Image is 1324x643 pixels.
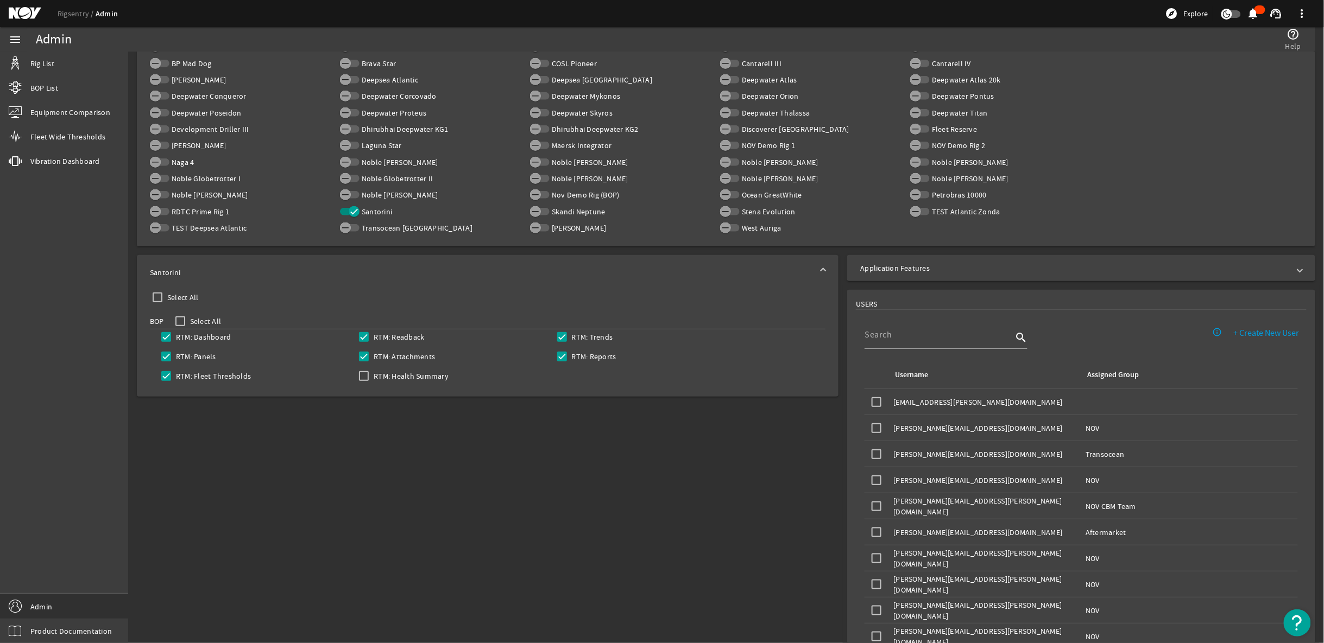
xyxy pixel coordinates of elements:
[360,74,418,85] label: Deepsea Atlantic
[893,495,1077,517] div: [PERSON_NAME][EMAIL_ADDRESS][PERSON_NAME][DOMAIN_NAME]
[371,371,449,381] label: RTM: Health Summary
[360,157,438,168] label: Noble [PERSON_NAME]
[1087,369,1139,381] div: Assigned Group
[174,371,251,381] label: RTM: Fleet Thresholds
[893,600,1077,621] div: [PERSON_NAME][EMAIL_ADDRESS][PERSON_NAME][DOMAIN_NAME]
[30,131,105,142] span: Fleet Wide Thresholds
[137,290,838,397] div: Santorini
[1184,8,1208,19] span: Explore
[360,222,472,233] label: Transocean [GEOGRAPHIC_DATA]
[169,74,226,85] label: [PERSON_NAME]
[930,206,1000,217] label: TEST Atlantic Zonda
[360,91,437,101] label: Deepwater Corcovado
[893,475,1077,486] div: [PERSON_NAME][EMAIL_ADDRESS][DOMAIN_NAME]
[30,107,110,118] span: Equipment Comparison
[893,449,1077,460] div: [PERSON_NAME][EMAIL_ADDRESS][DOMAIN_NAME]
[1086,475,1294,486] div: NOV
[188,316,222,327] label: Select All
[550,107,613,118] label: Deepwater Skyros
[137,40,1315,246] div: Rig Selection
[550,91,620,101] label: Deepwater Mykonos
[895,369,928,381] div: Username
[893,527,1077,538] div: [PERSON_NAME][EMAIL_ADDRESS][DOMAIN_NAME]
[550,189,620,200] label: Nov Demo Rig (BOP)
[930,124,977,135] label: Fleet Reserve
[174,351,216,362] label: RTM: Panels
[169,222,247,233] label: TEST Deepsea Atlantic
[550,222,606,233] label: [PERSON_NAME]
[930,189,987,200] label: Petrobras 10000
[174,332,231,342] label: RTM: Dashboard
[740,107,810,118] label: Deepwater Thalassa
[1086,423,1294,434] div: NOV
[360,140,402,151] label: Laguna Star
[137,255,838,290] mat-expansion-panel-header: Santorini
[570,351,616,362] label: RTM: Reports
[58,9,96,18] a: Rigsentry
[1285,41,1301,52] span: Help
[1165,7,1178,20] mat-icon: explore
[1289,1,1315,27] button: more_vert
[740,157,818,168] label: Noble [PERSON_NAME]
[893,397,1077,408] div: [EMAIL_ADDRESS][PERSON_NAME][DOMAIN_NAME]
[930,140,986,151] label: NOV Demo Rig 2
[1086,449,1294,460] div: Transocean
[740,140,796,151] label: NOV Demo Rig 1
[893,547,1077,569] div: [PERSON_NAME][EMAIL_ADDRESS][PERSON_NAME][DOMAIN_NAME]
[150,267,812,278] mat-panel-title: Santorini
[550,124,639,135] label: Dhirubhai Deepwater KG2
[1213,327,1222,337] mat-icon: info_outline
[550,173,628,184] label: Noble [PERSON_NAME]
[360,124,449,135] label: Dhirubhai Deepwater KG1
[740,124,849,135] label: Discoverer [GEOGRAPHIC_DATA]
[1086,501,1294,512] div: NOV CBM Team
[893,423,1077,434] div: [PERSON_NAME][EMAIL_ADDRESS][DOMAIN_NAME]
[30,58,54,69] span: Rig List
[169,189,248,200] label: Noble [PERSON_NAME]
[169,206,229,217] label: RDTC Prime Rig 1
[1086,579,1294,590] div: NOV
[550,74,652,85] label: Deepsea [GEOGRAPHIC_DATA]
[1247,7,1260,20] mat-icon: notifications
[169,107,242,118] label: Deepwater Poseidon
[150,316,164,327] span: BOP
[1287,28,1300,41] mat-icon: help_outline
[893,369,1073,381] div: Username
[360,173,433,184] label: Noble Globetrotter II
[570,332,613,342] label: RTM: Trends
[865,328,1012,341] input: Search
[360,206,392,217] label: Santorini
[1086,605,1294,616] div: NOV
[930,157,1008,168] label: Noble [PERSON_NAME]
[169,140,226,151] label: [PERSON_NAME]
[1270,7,1283,20] mat-icon: support_agent
[169,173,241,184] label: Noble Globetrotter I
[930,173,1008,184] label: Noble [PERSON_NAME]
[740,91,799,101] label: Deepwater Orion
[36,34,72,45] div: Admin
[169,124,249,135] label: Development Driller III
[740,189,802,200] label: Ocean GreatWhite
[550,157,628,168] label: Noble [PERSON_NAME]
[9,33,22,46] mat-icon: menu
[360,189,438,200] label: Noble [PERSON_NAME]
[169,91,247,101] label: Deepwater Conqueror
[1284,609,1311,636] button: Open Resource Center
[893,574,1077,595] div: [PERSON_NAME][EMAIL_ADDRESS][PERSON_NAME][DOMAIN_NAME]
[740,58,781,69] label: Cantarell III
[30,82,58,93] span: BOP List
[740,222,781,233] label: West Auriga
[930,91,994,101] label: Deepwater Pontus
[856,298,877,309] span: USERS
[740,173,818,184] label: Noble [PERSON_NAME]
[360,107,426,118] label: Deepwater Proteus
[550,206,606,217] label: Skandi Neptune
[30,626,112,636] span: Product Documentation
[360,58,396,69] label: Brava Star
[550,58,597,69] label: COSL Pioneer
[740,206,796,217] label: Stena Evolution
[169,58,212,69] label: BP Mad Dog
[1014,331,1027,344] i: search
[1161,5,1213,22] button: Explore
[860,263,1289,273] mat-panel-title: Application Features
